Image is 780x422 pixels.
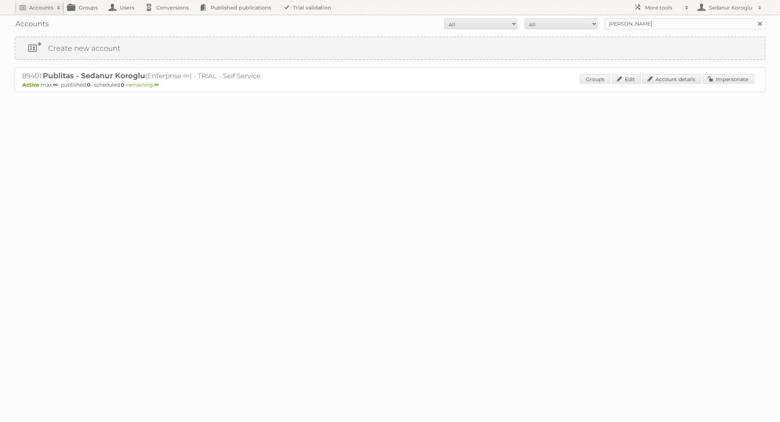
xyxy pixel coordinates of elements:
[707,4,754,11] h2: Sedanur Koroglu
[612,74,641,84] a: Edit
[43,71,145,80] span: Publitas - Sedanur Koroglu
[87,81,91,88] strong: 0
[29,4,53,11] h2: Accounts
[22,71,278,81] h2: 89401: (Enterprise ∞) - TRIAL - Self Service
[22,81,41,88] span: Active
[15,37,765,59] a: Create new account
[126,81,159,88] span: remaining:
[703,74,754,84] a: Impersonate
[580,74,610,84] a: Groups
[645,4,681,11] h2: More tools
[53,81,58,88] strong: ∞
[154,81,159,88] strong: ∞
[642,74,701,84] a: Account details
[22,81,758,88] p: max: - published: - scheduled: -
[121,81,124,88] strong: 0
